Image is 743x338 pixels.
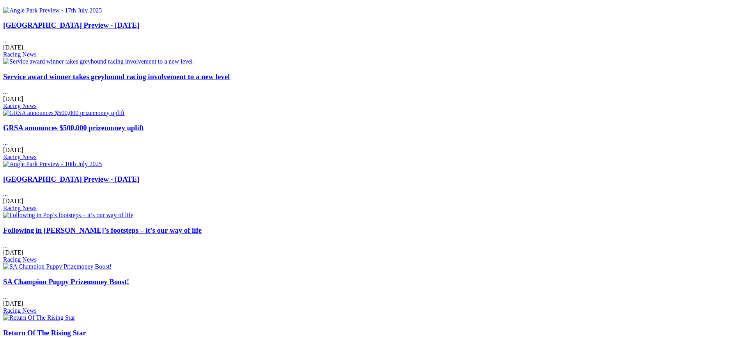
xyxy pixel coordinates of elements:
[3,314,75,321] img: Return Of The Rising Star
[3,205,37,211] a: Racing News
[3,124,144,132] a: GRSA announces $500,000 prizemoney uplift
[3,198,23,204] span: [DATE]
[3,226,202,234] a: Following in [PERSON_NAME]’s footsteps – it’s our way of life
[3,44,23,51] span: [DATE]
[3,329,86,337] a: Return Of The Rising Star
[3,51,37,58] a: Racing News
[3,73,740,110] div: ...
[3,124,740,161] div: ...
[3,110,125,117] img: GRSA announces $500,000 prizemoney uplift
[3,161,102,168] img: Angle Park Preview - 10th July 2025
[3,278,129,286] a: SA Champion Puppy Prizemoney Boost!
[3,175,139,183] a: [GEOGRAPHIC_DATA] Preview - [DATE]
[3,58,193,65] img: Service award winner takes greyhound racing involvement to a new level
[3,307,37,314] a: Racing News
[3,278,740,315] div: ...
[3,103,37,109] a: Racing News
[3,175,740,212] div: ...
[3,7,102,14] img: Angle Park Preview - 17th July 2025
[3,256,37,263] a: Racing News
[3,263,112,270] img: SA Champion Puppy Prizemoney Boost!
[3,154,37,160] a: Racing News
[3,21,139,29] a: [GEOGRAPHIC_DATA] Preview - [DATE]
[3,249,23,256] span: [DATE]
[3,226,740,263] div: ...
[3,21,740,58] div: ...
[3,96,23,102] span: [DATE]
[3,300,23,307] span: [DATE]
[3,212,133,219] img: Following in Pop’s footsteps – it’s our way of life
[3,73,230,81] a: Service award winner takes greyhound racing involvement to a new level
[3,147,23,153] span: [DATE]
